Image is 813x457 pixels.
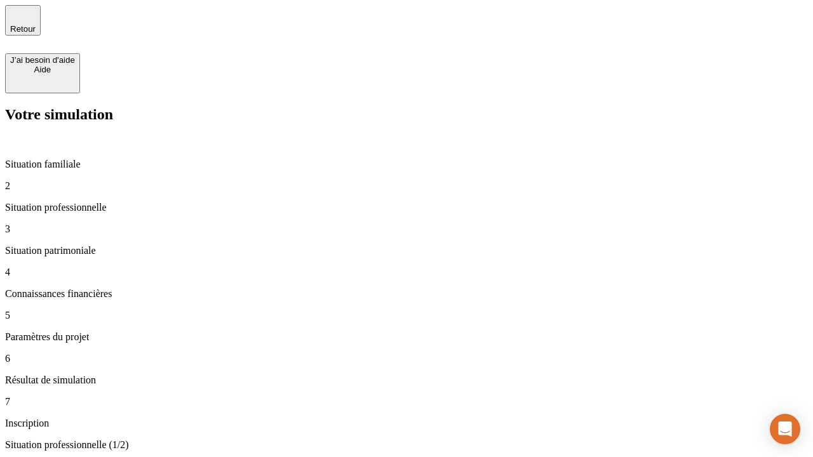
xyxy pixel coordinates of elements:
p: Paramètres du projet [5,331,808,343]
div: J’ai besoin d'aide [10,55,75,65]
p: Résultat de simulation [5,374,808,386]
p: 2 [5,180,808,192]
div: Open Intercom Messenger [770,414,800,444]
h2: Votre simulation [5,106,808,123]
p: Situation patrimoniale [5,245,808,256]
p: 4 [5,267,808,278]
p: 7 [5,396,808,407]
p: Connaissances financières [5,288,808,300]
span: Retour [10,24,36,34]
button: J’ai besoin d'aideAide [5,53,80,93]
p: 6 [5,353,808,364]
p: Inscription [5,418,808,429]
p: Situation professionnelle [5,202,808,213]
div: Aide [10,65,75,74]
p: Situation familiale [5,159,808,170]
p: 5 [5,310,808,321]
p: 3 [5,223,808,235]
button: Retour [5,5,41,36]
p: Situation professionnelle (1/2) [5,439,808,451]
